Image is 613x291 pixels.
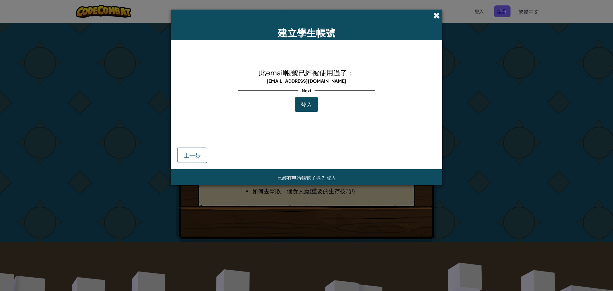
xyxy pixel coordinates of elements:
[301,101,312,108] span: 登入
[267,78,346,84] span: [EMAIL_ADDRESS][DOMAIN_NAME]
[295,97,318,112] button: 登入
[259,68,354,77] span: 此email帳號已經被使用過了：
[326,174,336,180] a: 登入
[177,148,207,163] button: 上一步
[299,86,315,95] span: Next
[278,27,335,39] span: 建立學生帳號
[277,174,326,180] span: 已經有申請帳號了嗎？
[184,151,201,159] span: 上一步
